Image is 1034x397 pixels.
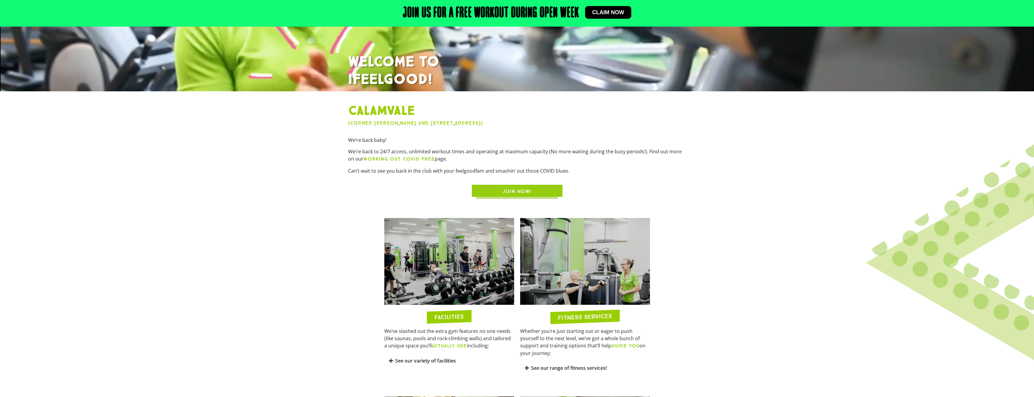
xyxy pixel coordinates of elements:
div: See our range of fitness services! [520,361,650,375]
a: (Corner [PERSON_NAME] and [STREET_ADDRESS]) [348,120,483,126]
h1: Calamvale [348,103,686,119]
p: Whether you’re just starting out or eager to push yourself to the next level, we’ve got a whole b... [520,327,650,357]
span: JOIN NOW! [503,188,532,195]
a: See our variety of facilities [395,357,456,364]
h2: FACILITIES [434,313,464,320]
span: Claim now [592,10,624,15]
p: We’ve slashed out the extra gym features no one needs (like saunas, pools and rock-climbing walls... [384,327,514,350]
b: WORKING OUT COVID FREE [363,156,435,162]
p: We’re back baby! [348,136,686,144]
h2: FITNESS SERVICES [558,313,612,321]
h2: Join us for a free workout during open week [403,6,579,21]
b: ACTUALLY USE [432,343,467,349]
a: See our range of fitness services! [531,365,607,371]
a: Claim now [585,6,632,19]
p: We’re back to 24/7 access, unlimited workout times and operating at maximum capacity (No more wai... [348,148,686,163]
b: GUIDE YOU [611,343,639,349]
div: See our variety of facilities [384,354,514,368]
a: WORKING OUT COVID FREE [363,155,435,162]
p: Can’t wait to see you back in the club with your feelgoodfam and smashin’ out those COVID blues. [348,167,686,174]
a: JOIN NOW! [472,185,562,197]
h1: WELCOME TO IFEELGOOD! [348,54,686,88]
